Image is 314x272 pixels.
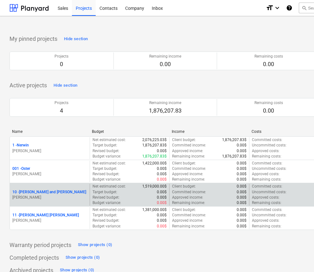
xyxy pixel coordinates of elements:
p: My pinned projects [10,35,57,43]
p: 1,876,207.83$ [142,154,167,159]
p: Remaining costs : [252,200,281,206]
i: format_size [266,4,273,12]
p: 11 - [PERSON_NAME] [PERSON_NAME] [12,213,79,218]
p: Client budget : [172,184,196,189]
p: Net estimated cost : [93,207,126,213]
p: 001 - Oster [12,166,30,171]
p: Remaining costs : [252,224,281,229]
button: Hide section [52,80,79,90]
p: Committed income : [172,143,206,148]
p: Approved costs : [252,195,279,200]
p: 2,076,225.03$ [142,137,167,143]
p: 0.00$ [237,189,247,195]
p: Committed income : [172,213,206,218]
p: 0.00$ [157,213,167,218]
p: Budget variance : [93,177,121,182]
p: Target budget : [93,189,117,195]
p: 0.00$ [237,171,247,177]
p: 0.00$ [237,207,247,213]
p: 0.00$ [157,171,167,177]
p: Remaining income : [172,224,205,229]
p: 0.00$ [157,189,167,195]
p: Net estimated cost : [93,137,126,143]
p: 0.00 [149,60,181,68]
p: 0.00$ [237,224,247,229]
p: Revised budget : [93,148,119,154]
p: Uncommitted costs : [252,189,286,195]
div: Name [12,129,87,134]
p: Budget variance : [93,200,121,206]
p: Uncommitted costs : [252,143,286,148]
span: search [302,5,307,10]
div: Show projects (0) [66,254,100,261]
p: Committed income : [172,189,206,195]
p: 1,876,207.83$ [222,154,247,159]
p: 0.00$ [237,195,247,200]
p: Revised budget : [93,218,119,223]
p: 1,876,207.83 [149,107,182,114]
p: 0.00$ [157,224,167,229]
p: 0.00$ [157,166,167,171]
p: 0.00 [254,107,283,114]
p: Remaining income : [172,177,205,182]
div: 001 -Oster[PERSON_NAME] [12,166,87,177]
div: 10 -[PERSON_NAME] and [PERSON_NAME][PERSON_NAME] [12,189,87,200]
p: 10 - [PERSON_NAME] and [PERSON_NAME] [12,189,86,195]
button: Show projects (0) [76,240,114,250]
p: 0.00$ [237,184,247,189]
p: 0.00$ [157,200,167,206]
p: 0.00$ [237,213,247,218]
p: Remaining costs [254,100,283,106]
p: Remaining income [149,100,182,106]
p: Net estimated cost : [93,161,126,166]
p: Net estimated cost : [93,184,126,189]
p: Committed costs : [252,137,282,143]
p: Warranty period projects [10,241,71,249]
p: Remaining costs [254,54,283,59]
p: Committed costs : [252,161,282,166]
p: Approved income : [172,148,203,154]
p: Remaining income [149,54,181,59]
p: 0.00$ [237,148,247,154]
p: Projects [54,100,68,106]
p: 0 [54,60,68,68]
div: 11 -[PERSON_NAME] [PERSON_NAME][PERSON_NAME] [12,213,87,223]
p: Committed costs : [252,207,282,213]
div: Budget [92,129,167,134]
p: Target budget : [93,166,117,171]
p: 0.00$ [237,161,247,166]
i: Knowledge base [286,4,292,12]
p: Remaining income : [172,154,205,159]
p: Active projects [10,82,47,89]
p: 0.00$ [157,148,167,154]
p: 0.00$ [237,177,247,182]
p: [PERSON_NAME] [12,148,87,154]
p: 1,519,000.00$ [142,184,167,189]
p: Budget variance : [93,224,121,229]
p: 1,876,207.83$ [222,137,247,143]
p: Target budget : [93,143,117,148]
p: 0.00$ [237,218,247,223]
p: Approved income : [172,195,203,200]
p: Approved costs : [252,148,279,154]
p: 0.00$ [237,166,247,171]
p: Revised budget : [93,171,119,177]
p: Completed projects [10,254,59,262]
p: 0.00$ [157,218,167,223]
p: 1 - Nerwin [12,143,29,148]
div: Hide section [64,35,88,43]
p: [PERSON_NAME] [12,218,87,223]
button: Hide section [62,34,89,44]
p: 0.00$ [157,177,167,182]
p: Remaining costs : [252,177,281,182]
p: Approved costs : [252,218,279,223]
p: [PERSON_NAME] [12,195,87,200]
p: Client budget : [172,137,196,143]
p: Committed costs : [252,184,282,189]
div: Income [172,129,247,134]
p: 1,876,207.83$ [142,143,167,148]
p: 0.00$ [237,143,247,148]
p: Approved income : [172,171,203,177]
p: 0.00$ [157,195,167,200]
p: Uncommitted costs : [252,166,286,171]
